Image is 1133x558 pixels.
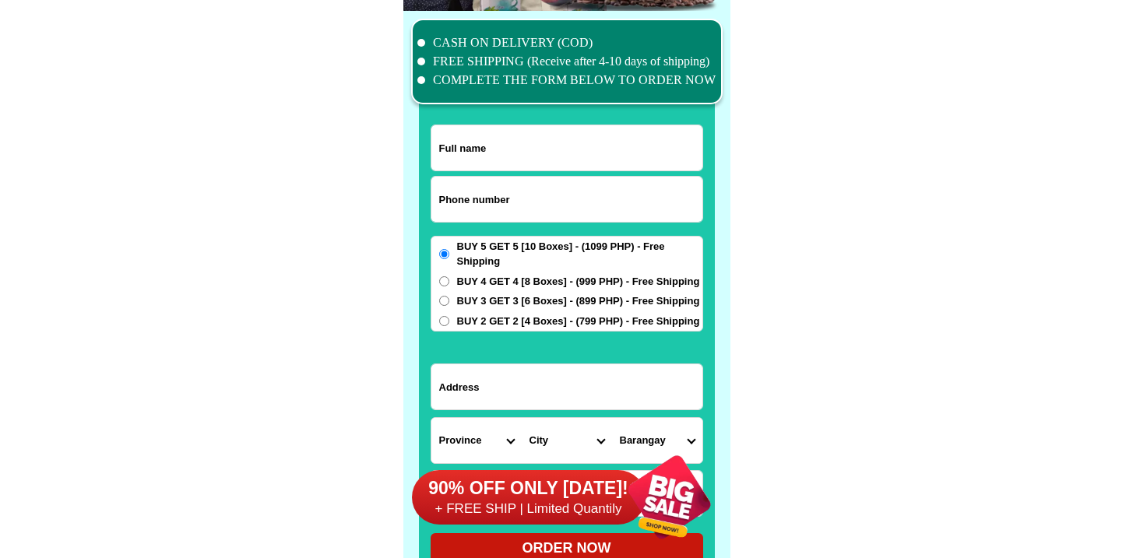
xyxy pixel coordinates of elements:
[612,418,702,463] select: Select commune
[431,418,522,463] select: Select province
[417,33,716,52] li: CASH ON DELIVERY (COD)
[457,274,700,290] span: BUY 4 GET 4 [8 Boxes] - (999 PHP) - Free Shipping
[412,477,646,500] h6: 90% OFF ONLY [DATE]!
[417,52,716,71] li: FREE SHIPPING (Receive after 4-10 days of shipping)
[439,316,449,326] input: BUY 2 GET 2 [4 Boxes] - (799 PHP) - Free Shipping
[431,364,702,409] input: Input address
[431,177,702,222] input: Input phone_number
[412,500,646,518] h6: + FREE SHIP | Limited Quantily
[457,314,700,329] span: BUY 2 GET 2 [4 Boxes] - (799 PHP) - Free Shipping
[439,296,449,306] input: BUY 3 GET 3 [6 Boxes] - (899 PHP) - Free Shipping
[417,71,716,89] li: COMPLETE THE FORM BELOW TO ORDER NOW
[439,249,449,259] input: BUY 5 GET 5 [10 Boxes] - (1099 PHP) - Free Shipping
[431,125,702,170] input: Input full_name
[457,239,702,269] span: BUY 5 GET 5 [10 Boxes] - (1099 PHP) - Free Shipping
[522,418,612,463] select: Select district
[457,293,700,309] span: BUY 3 GET 3 [6 Boxes] - (899 PHP) - Free Shipping
[439,276,449,286] input: BUY 4 GET 4 [8 Boxes] - (999 PHP) - Free Shipping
